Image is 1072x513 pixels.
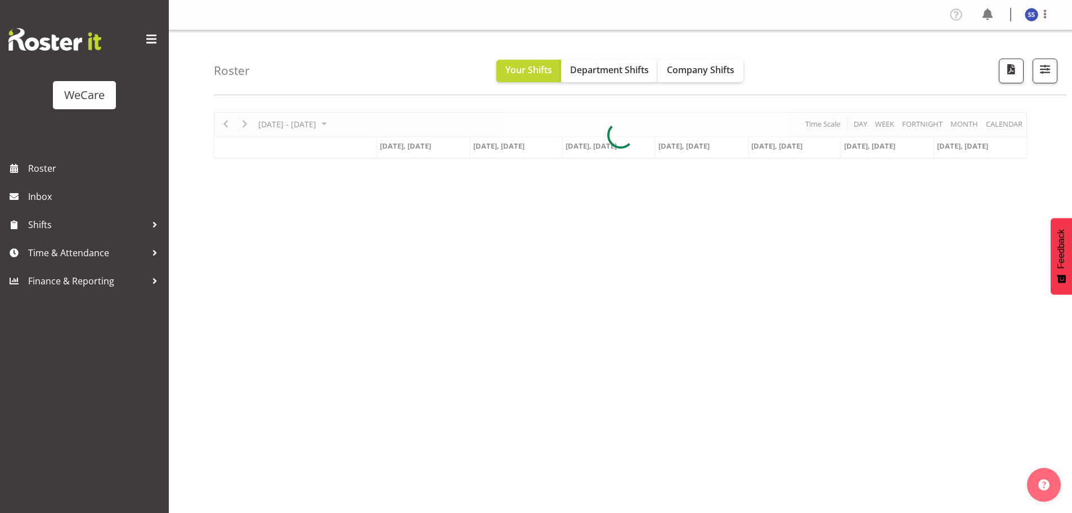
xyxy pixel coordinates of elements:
[64,87,105,104] div: WeCare
[561,60,658,82] button: Department Shifts
[28,273,146,289] span: Finance & Reporting
[505,64,552,76] span: Your Shifts
[1051,218,1072,295] button: Feedback - Show survey
[28,216,146,233] span: Shifts
[658,60,743,82] button: Company Shifts
[8,28,101,51] img: Rosterit website logo
[570,64,649,76] span: Department Shifts
[999,59,1024,83] button: Download a PDF of the roster according to the set date range.
[667,64,734,76] span: Company Shifts
[28,160,163,177] span: Roster
[1038,479,1049,490] img: help-xxl-2.png
[1025,8,1038,21] img: savita-savita11083.jpg
[1033,59,1057,83] button: Filter Shifts
[28,244,146,261] span: Time & Attendance
[214,64,250,77] h4: Roster
[1056,229,1066,269] span: Feedback
[28,188,163,205] span: Inbox
[496,60,561,82] button: Your Shifts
